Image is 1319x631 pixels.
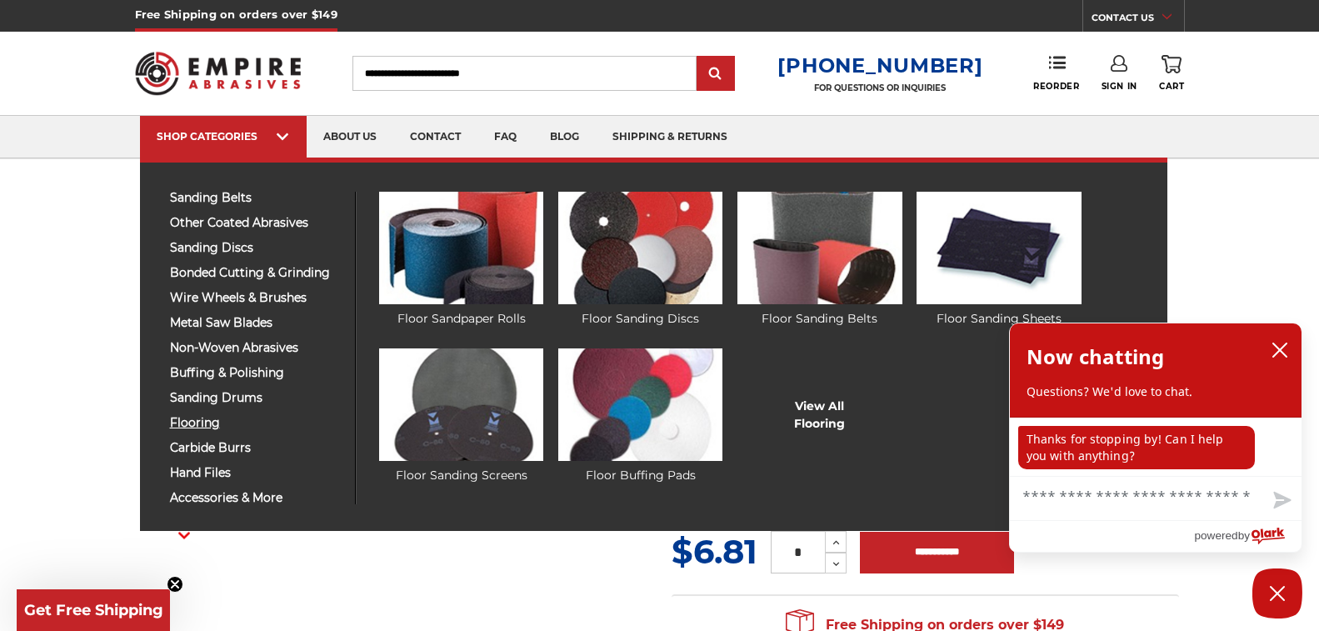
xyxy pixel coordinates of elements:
[477,116,533,158] a: faq
[1194,525,1237,546] span: powered
[999,346,1167,531] img: Empire Abrasives Logo Image
[307,116,393,158] a: about us
[737,192,902,328] a: Floor Sanding Belts
[379,348,543,461] img: Floor Sanding Screens
[170,442,342,454] span: carbide burrs
[164,518,204,553] button: Next
[1092,8,1184,32] a: CONTACT US
[135,41,302,106] img: Empire Abrasives
[1033,81,1079,92] span: Reorder
[1009,323,1302,553] div: olark chatbox
[379,192,543,304] img: Floor Sandpaper Rolls
[1018,426,1255,469] p: Thanks for stopping by! Can I help you with anything?
[917,192,1081,328] a: Floor Sanding Sheets
[379,192,543,328] a: Floor Sandpaper Rolls
[558,192,722,328] a: Floor Sanding Discs
[1194,521,1302,552] a: Powered by Olark
[1102,81,1137,92] span: Sign In
[596,116,744,158] a: shipping & returns
[170,367,342,379] span: buffing & polishing
[558,192,722,304] img: Floor Sanding Discs
[558,348,722,461] img: Floor Buffing Pads
[1033,55,1079,91] a: Reorder
[1238,525,1250,546] span: by
[699,58,732,91] input: Submit
[170,217,342,229] span: other coated abrasives
[672,531,757,572] span: $6.81
[170,417,342,429] span: flooring
[170,342,342,354] span: non-woven abrasives
[533,116,596,158] a: blog
[1260,482,1302,520] button: Send message
[17,589,170,631] div: Get Free ShippingClose teaser
[170,242,342,254] span: sanding discs
[1010,418,1302,476] div: chat
[157,130,290,143] div: SHOP CATEGORIES
[1027,383,1285,400] p: Questions? We'd love to chat.
[170,192,342,204] span: sanding belts
[777,53,982,78] a: [PHONE_NUMBER]
[170,267,342,279] span: bonded cutting & grinding
[170,467,342,479] span: hand files
[379,348,543,484] a: Floor Sanding Screens
[170,392,342,404] span: sanding drums
[794,398,845,433] a: View AllFlooring
[777,83,982,93] p: FOR QUESTIONS OR INQUIRIES
[393,116,477,158] a: contact
[558,348,722,484] a: Floor Buffing Pads
[167,576,183,593] button: Close teaser
[1027,340,1164,373] h2: Now chatting
[1159,55,1184,92] a: Cart
[170,292,342,304] span: wire wheels & brushes
[24,601,163,619] span: Get Free Shipping
[170,317,342,329] span: metal saw blades
[1267,338,1293,363] button: close chatbox
[1159,81,1184,92] span: Cart
[917,192,1081,304] img: Floor Sanding Sheets
[737,192,902,304] img: Floor Sanding Belts
[170,492,342,504] span: accessories & more
[1252,568,1302,618] button: Close Chatbox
